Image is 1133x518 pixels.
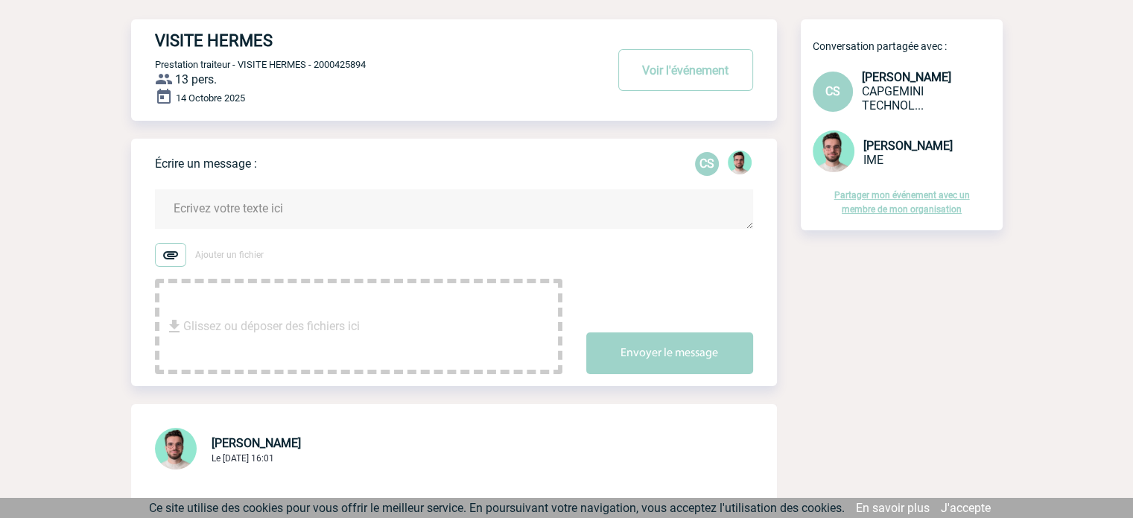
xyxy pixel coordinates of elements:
[863,139,953,153] span: [PERSON_NAME]
[618,49,753,91] button: Voir l'événement
[825,84,840,98] span: CS
[834,190,970,215] a: Partager mon événement avec un membre de mon organisation
[863,153,883,167] span: IME
[195,250,264,260] span: Ajouter un fichier
[856,501,930,515] a: En savoir plus
[212,453,274,464] span: Le [DATE] 16:01
[695,152,719,176] div: Cécile SCHUCK
[813,40,1003,52] p: Conversation partagée avec :
[212,436,301,450] span: [PERSON_NAME]
[183,289,360,364] span: Glissez ou déposer des fichiers ici
[176,92,245,104] span: 14 Octobre 2025
[813,130,854,172] img: 121547-2.png
[728,151,752,177] div: Benjamin ROLAND
[165,318,183,335] img: file_download.svg
[155,157,257,171] p: Écrire un message :
[862,84,924,113] span: CAPGEMINI TECHNOLOGY SERVICES
[862,70,951,84] span: [PERSON_NAME]
[155,428,197,470] img: 121547-2.png
[155,59,366,70] span: Prestation traiteur - VISITE HERMES - 2000425894
[695,152,719,176] p: CS
[586,332,753,374] button: Envoyer le message
[149,501,845,515] span: Ce site utilise des cookies pour vous offrir le meilleur service. En poursuivant votre navigation...
[155,31,561,50] h4: VISITE HERMES
[175,72,217,86] span: 13 pers.
[728,151,752,174] img: 121547-2.png
[941,501,991,515] a: J'accepte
